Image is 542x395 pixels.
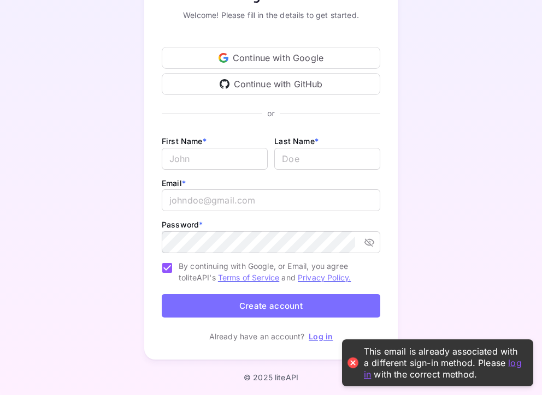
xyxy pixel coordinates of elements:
[364,357,522,379] a: log in
[298,273,351,282] a: Privacy Policy.
[360,232,379,252] button: toggle password visibility
[364,346,522,380] div: This email is already associated with a different sign-in method. Please with the correct method.
[274,136,319,146] label: Last Name
[244,373,298,382] p: © 2025 liteAPI
[162,47,380,69] div: Continue with Google
[309,332,333,341] a: Log in
[162,9,380,21] div: Welcome! Please fill in the details to get started.
[162,294,380,318] button: Create account
[162,178,186,188] label: Email
[218,273,279,282] a: Terms of Service
[209,331,305,342] p: Already have an account?
[162,220,203,229] label: Password
[179,260,372,283] span: By continuing with Google, or Email, you agree to liteAPI's and
[162,136,207,146] label: First Name
[274,148,380,170] input: Doe
[162,189,380,211] input: johndoe@gmail.com
[162,148,268,170] input: John
[162,73,380,95] div: Continue with GitHub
